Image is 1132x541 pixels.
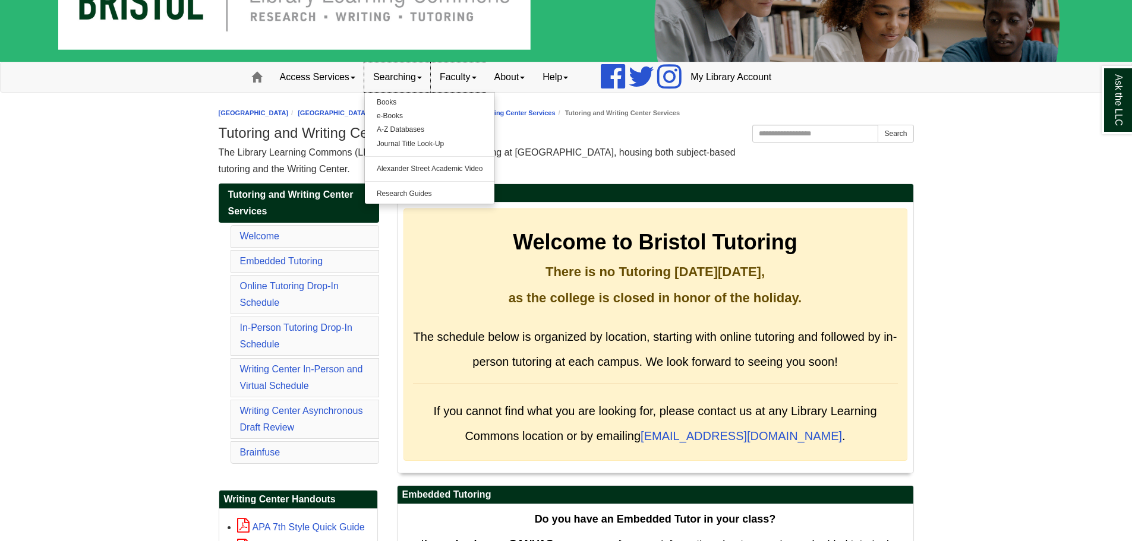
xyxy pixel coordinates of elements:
a: Writing Center In-Person and Virtual Schedule [240,364,363,391]
a: APA 7th Style Quick Guide [237,522,365,532]
h2: Welcome [398,184,913,203]
a: Embedded Tutoring [240,256,323,266]
a: Brainfuse [240,447,280,457]
a: Tutoring and Writing Center Services [440,109,555,116]
a: Welcome [240,231,279,241]
a: Help [534,62,577,92]
a: [GEOGRAPHIC_DATA] Learning Commons [298,109,431,116]
a: About [485,62,534,92]
a: Research Guides [365,187,495,201]
a: [EMAIL_ADDRESS][DOMAIN_NAME] [641,429,842,442]
a: Journal Title Look-Up [365,137,495,151]
span: The Library Learning Commons (LLC) is the central hub for tutoring at [GEOGRAPHIC_DATA], housing ... [219,147,736,174]
a: Online Tutoring Drop-In Schedule [240,281,339,308]
a: [GEOGRAPHIC_DATA] [219,109,289,116]
span: Tutoring and Writing Center Services [228,189,354,216]
strong: as the college is closed in honor of the holiday. [509,290,802,305]
h2: Embedded Tutoring [398,486,913,504]
a: Books [365,96,495,109]
h1: Tutoring and Writing Center Services [219,125,914,141]
strong: Welcome to Bristol Tutoring [513,230,797,254]
li: Tutoring and Writing Center Services [556,107,680,119]
a: My Library Account [682,62,780,92]
nav: breadcrumb [219,107,914,119]
span: The schedule below is organized by location, starting with online tutoring and followed by in-per... [414,330,897,368]
a: e-Books [365,109,495,123]
a: Searching [364,62,431,92]
span: If you cannot find what you are looking for, please contact us at any Library Learning Commons lo... [433,404,876,442]
a: Alexander Street Academic Video [365,162,495,176]
a: A-Z Databases [365,123,495,137]
a: Writing Center Asynchronous Draft Review [240,406,363,432]
button: Search [878,125,913,143]
a: Faculty [431,62,485,92]
strong: Do you have an Embedded Tutor in your class? [535,513,776,525]
h2: Writing Center Handouts [219,491,377,509]
a: Access Services [271,62,364,92]
strong: There is no Tutoring [DATE][DATE], [545,264,765,279]
a: Tutoring and Writing Center Services [219,184,379,223]
a: In-Person Tutoring Drop-In Schedule [240,322,352,349]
